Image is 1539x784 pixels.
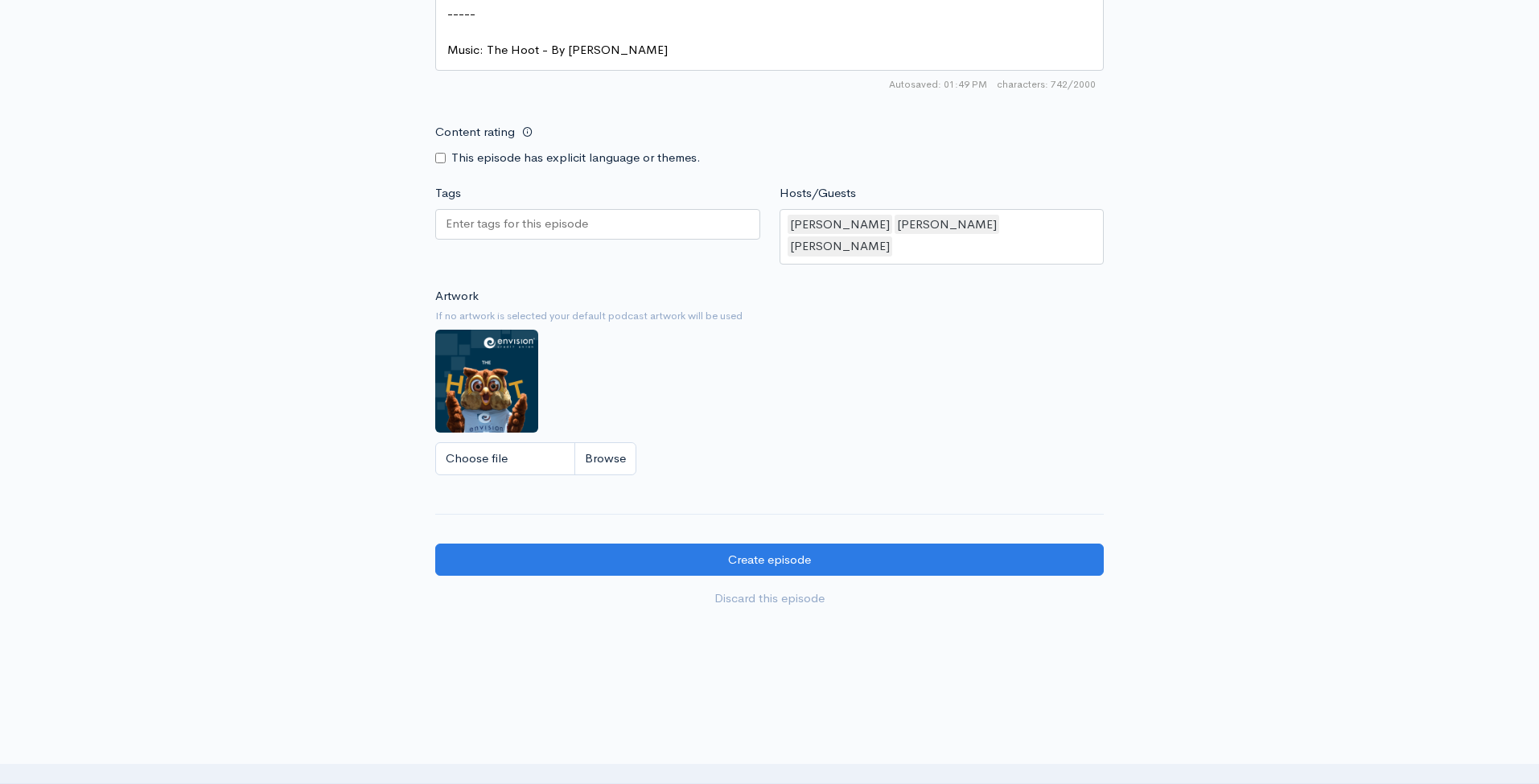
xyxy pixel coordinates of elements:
[447,6,475,21] span: -----
[889,77,987,92] span: Autosaved: 01:49 PM
[788,215,892,235] div: [PERSON_NAME]
[435,544,1104,577] input: Create episode
[435,184,461,203] label: Tags
[435,582,1104,615] a: Discard this episode
[435,287,479,306] label: Artwork
[435,308,1104,324] small: If no artwork is selected your default podcast artwork will be used
[997,77,1096,92] span: 742/2000
[446,215,590,233] input: Enter tags for this episode
[435,116,515,149] label: Content rating
[788,236,892,257] div: [PERSON_NAME]
[780,184,856,203] label: Hosts/Guests
[895,215,999,235] div: [PERSON_NAME]
[451,149,701,167] label: This episode has explicit language or themes.
[447,42,668,57] span: Music: The Hoot - By [PERSON_NAME]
